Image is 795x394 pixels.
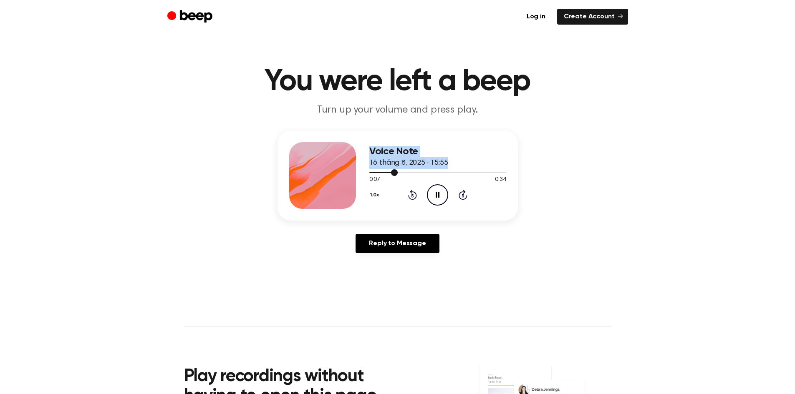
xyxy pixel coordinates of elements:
[369,188,382,202] button: 1.0x
[369,146,506,157] h3: Voice Note
[184,67,611,97] h1: You were left a beep
[237,103,558,117] p: Turn up your volume and press play.
[356,234,439,253] a: Reply to Message
[495,176,506,184] span: 0:34
[167,9,215,25] a: Beep
[520,9,552,25] a: Log in
[369,176,380,184] span: 0:07
[369,159,448,167] span: 16 tháng 8, 2025 · 15:55
[557,9,628,25] a: Create Account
